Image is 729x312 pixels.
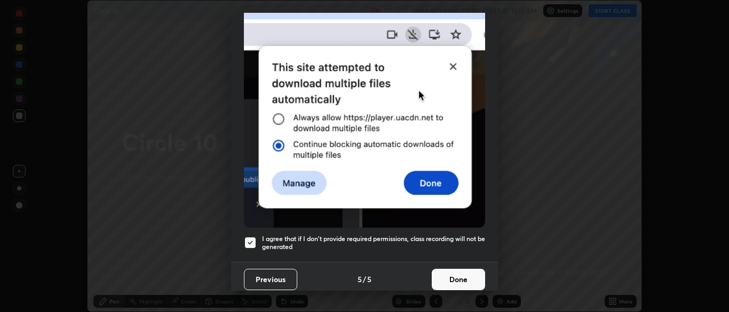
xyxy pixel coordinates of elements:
[363,274,366,285] h4: /
[244,269,297,290] button: Previous
[432,269,485,290] button: Done
[367,274,371,285] h4: 5
[358,274,362,285] h4: 5
[262,235,485,251] h5: I agree that if I don't provide required permissions, class recording will not be generated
